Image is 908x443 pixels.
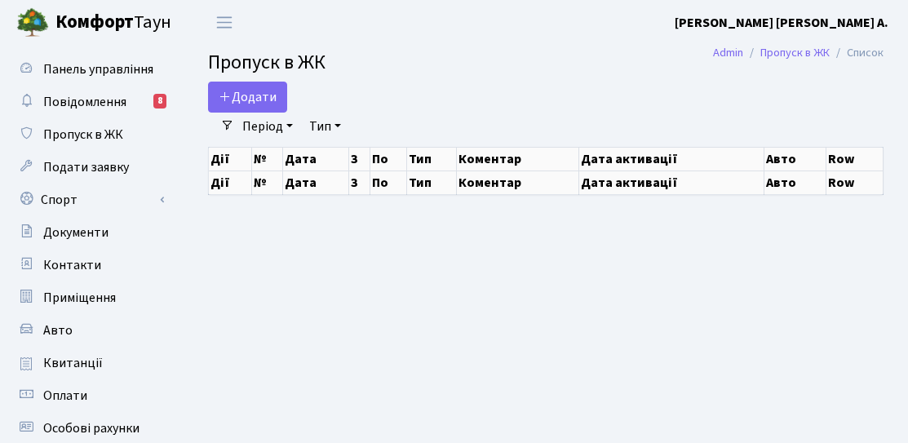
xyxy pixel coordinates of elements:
th: Row [826,147,884,171]
th: Тип [407,147,456,171]
th: Дії [209,147,252,171]
nav: breadcrumb [689,36,908,70]
th: Авто [764,147,826,171]
a: Admin [713,44,743,61]
span: Таун [55,9,171,37]
a: Контакти [8,249,171,281]
a: Спорт [8,184,171,216]
th: З [348,147,370,171]
li: Список [830,44,884,62]
a: Подати заявку [8,151,171,184]
th: Коментар [456,147,578,171]
span: Повідомлення [43,93,126,111]
a: Пропуск в ЖК [8,118,171,151]
div: 8 [153,94,166,109]
span: Пропуск в ЖК [208,48,326,77]
span: Додати [219,88,277,106]
th: Дата [283,171,349,194]
span: Оплати [43,387,87,405]
span: Контакти [43,256,101,274]
span: Подати заявку [43,158,129,176]
th: Дії [209,171,252,194]
span: Пропуск в ЖК [43,126,123,144]
span: Документи [43,224,109,241]
th: По [370,147,407,171]
th: З [348,171,370,194]
th: Дата активації [578,171,764,194]
th: № [252,147,283,171]
span: Особові рахунки [43,419,140,437]
th: Коментар [456,171,578,194]
a: Пропуск в ЖК [760,44,830,61]
a: Приміщення [8,281,171,314]
span: Квитанції [43,354,103,372]
th: № [252,171,283,194]
a: Квитанції [8,347,171,379]
th: Дата активації [578,147,764,171]
a: Період [236,113,299,140]
a: Авто [8,314,171,347]
th: Row [826,171,884,194]
a: Додати [208,82,287,113]
b: [PERSON_NAME] [PERSON_NAME] А. [675,14,888,32]
a: Тип [303,113,348,140]
a: Документи [8,216,171,249]
th: Дата [283,147,349,171]
th: Тип [407,171,456,194]
img: logo.png [16,7,49,39]
span: Авто [43,321,73,339]
a: Оплати [8,379,171,412]
th: Авто [764,171,826,194]
a: Панель управління [8,53,171,86]
span: Приміщення [43,289,116,307]
th: По [370,171,407,194]
button: Переключити навігацію [204,9,245,36]
a: [PERSON_NAME] [PERSON_NAME] А. [675,13,888,33]
a: Повідомлення8 [8,86,171,118]
span: Панель управління [43,60,153,78]
b: Комфорт [55,9,134,35]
